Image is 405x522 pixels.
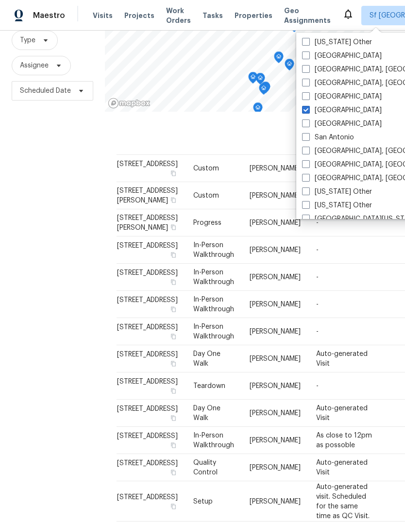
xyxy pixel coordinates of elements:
[169,305,178,314] button: Copy Address
[253,102,263,118] div: Map marker
[250,192,301,199] span: [PERSON_NAME]
[193,219,221,226] span: Progress
[250,274,301,281] span: [PERSON_NAME]
[302,187,372,197] label: [US_STATE] Other
[117,493,178,500] span: [STREET_ADDRESS]
[316,219,319,226] span: -
[108,98,151,109] a: Mapbox homepage
[316,483,370,519] span: Auto-generated visit. Scheduled for the same time as QC Visit.
[117,242,178,249] span: [STREET_ADDRESS]
[250,410,301,417] span: [PERSON_NAME]
[193,405,220,421] span: Day One Walk
[193,432,234,449] span: In-Person Walkthrough
[193,269,234,286] span: In-Person Walkthrough
[117,378,178,385] span: [STREET_ADDRESS]
[193,383,225,389] span: Teardown
[274,51,284,67] div: Map marker
[193,351,220,367] span: Day One Walk
[302,51,382,61] label: [GEOGRAPHIC_DATA]
[302,133,354,142] label: San Antonio
[316,247,319,253] span: -
[316,351,368,367] span: Auto-generated Visit
[117,215,178,231] span: [STREET_ADDRESS][PERSON_NAME]
[193,296,234,313] span: In-Person Walkthrough
[20,86,71,96] span: Scheduled Date
[193,165,219,172] span: Custom
[20,35,35,45] span: Type
[169,332,178,341] button: Copy Address
[117,433,178,439] span: [STREET_ADDRESS]
[316,459,368,476] span: Auto-generated Visit
[193,459,218,476] span: Quality Control
[250,301,301,308] span: [PERSON_NAME]
[117,460,178,467] span: [STREET_ADDRESS]
[285,59,294,74] div: Map marker
[117,351,178,358] span: [STREET_ADDRESS]
[169,223,178,232] button: Copy Address
[169,278,178,286] button: Copy Address
[316,432,372,449] span: As close to 12pm as possoble
[169,502,178,510] button: Copy Address
[316,328,319,335] span: -
[250,498,301,505] span: [PERSON_NAME]
[302,105,382,115] label: [GEOGRAPHIC_DATA]
[169,441,178,450] button: Copy Address
[250,219,301,226] span: [PERSON_NAME]
[250,437,301,444] span: [PERSON_NAME]
[33,11,65,20] span: Maestro
[193,498,213,505] span: Setup
[302,92,382,101] label: [GEOGRAPHIC_DATA]
[193,323,234,340] span: In-Person Walkthrough
[193,242,234,258] span: In-Person Walkthrough
[169,468,178,477] button: Copy Address
[117,324,178,331] span: [STREET_ADDRESS]
[250,355,301,362] span: [PERSON_NAME]
[284,6,331,25] span: Geo Assignments
[250,247,301,253] span: [PERSON_NAME]
[302,119,382,129] label: [GEOGRAPHIC_DATA]
[255,73,265,88] div: Map marker
[250,383,301,389] span: [PERSON_NAME]
[250,165,301,172] span: [PERSON_NAME]
[316,383,319,389] span: -
[169,387,178,395] button: Copy Address
[316,274,319,281] span: -
[117,405,178,412] span: [STREET_ADDRESS]
[117,297,178,303] span: [STREET_ADDRESS]
[169,359,178,368] button: Copy Address
[302,201,372,210] label: [US_STATE] Other
[202,12,223,19] span: Tasks
[193,192,219,199] span: Custom
[302,37,372,47] label: [US_STATE] Other
[124,11,154,20] span: Projects
[259,83,269,98] div: Map marker
[117,269,178,276] span: [STREET_ADDRESS]
[117,187,178,204] span: [STREET_ADDRESS][PERSON_NAME]
[169,251,178,259] button: Copy Address
[117,161,178,168] span: [STREET_ADDRESS]
[169,414,178,422] button: Copy Address
[20,61,49,70] span: Assignee
[235,11,272,20] span: Properties
[316,405,368,421] span: Auto-generated Visit
[169,196,178,204] button: Copy Address
[169,169,178,178] button: Copy Address
[316,301,319,308] span: -
[250,328,301,335] span: [PERSON_NAME]
[250,464,301,471] span: [PERSON_NAME]
[248,72,258,87] div: Map marker
[166,6,191,25] span: Work Orders
[93,11,113,20] span: Visits
[261,82,270,97] div: Map marker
